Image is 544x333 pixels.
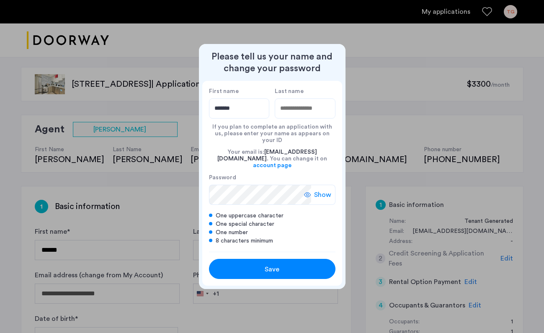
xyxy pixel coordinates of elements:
[209,259,335,279] button: button
[275,88,335,95] label: Last name
[265,264,279,274] span: Save
[209,144,335,174] div: Your email is: . You can change it on
[209,212,335,220] div: One uppercase character
[209,119,335,144] div: If you plan to complete an application with us, please enter your name as appears on your ID
[209,220,335,228] div: One special character
[209,174,311,181] label: Password
[217,149,317,162] span: [EMAIL_ADDRESS][DOMAIN_NAME]
[209,237,335,245] div: 8 characters minimum
[253,162,291,169] a: account page
[209,228,335,237] div: One number
[314,190,331,200] span: Show
[209,88,270,95] label: First name
[202,51,342,74] h2: Please tell us your name and change your password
